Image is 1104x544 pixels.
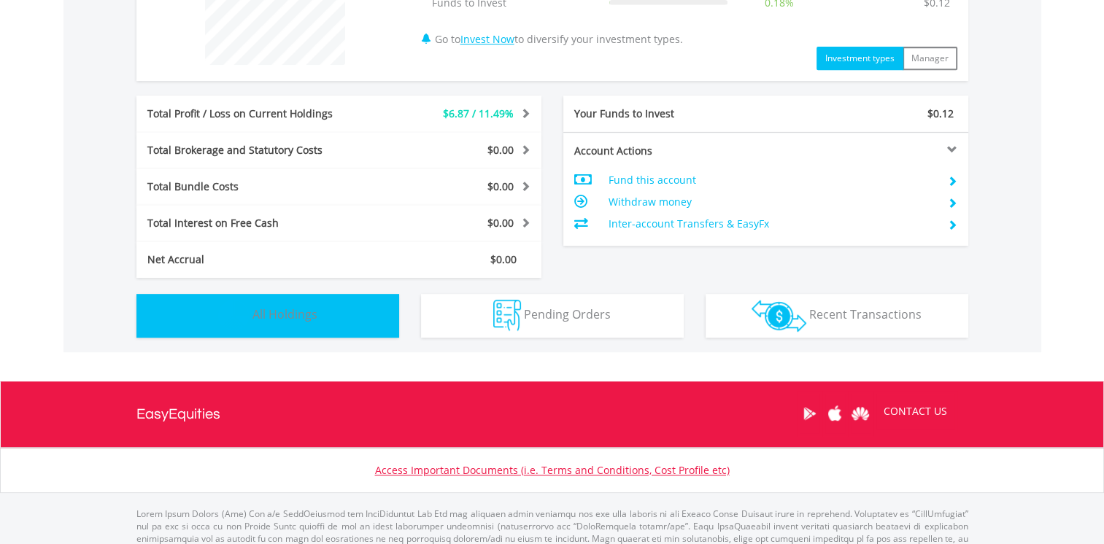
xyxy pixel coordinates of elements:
[809,306,922,322] span: Recent Transactions
[136,143,373,158] div: Total Brokerage and Statutory Costs
[487,179,514,193] span: $0.00
[218,300,250,331] img: holdings-wht.png
[752,300,806,332] img: transactions-zar-wht.png
[873,391,957,432] a: CONTACT US
[421,294,684,338] button: Pending Orders
[136,179,373,194] div: Total Bundle Costs
[608,213,935,235] td: Inter-account Transfers & EasyFx
[490,252,517,266] span: $0.00
[822,391,848,436] a: Apple
[252,306,317,322] span: All Holdings
[563,106,766,121] div: Your Funds to Invest
[903,47,957,70] button: Manager
[487,216,514,230] span: $0.00
[136,106,373,121] div: Total Profit / Loss on Current Holdings
[524,306,611,322] span: Pending Orders
[136,216,373,230] div: Total Interest on Free Cash
[797,391,822,436] a: Google Play
[563,144,766,158] div: Account Actions
[848,391,873,436] a: Huawei
[136,381,220,447] a: EasyEquities
[443,106,514,120] span: $6.87 / 11.49%
[375,463,730,477] a: Access Important Documents (i.e. Terms and Conditions, Cost Profile etc)
[927,106,954,120] span: $0.12
[608,191,935,213] td: Withdraw money
[136,252,373,267] div: Net Accrual
[487,143,514,157] span: $0.00
[460,32,514,46] a: Invest Now
[493,300,521,331] img: pending_instructions-wht.png
[608,169,935,191] td: Fund this account
[706,294,968,338] button: Recent Transactions
[817,47,903,70] button: Investment types
[136,294,399,338] button: All Holdings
